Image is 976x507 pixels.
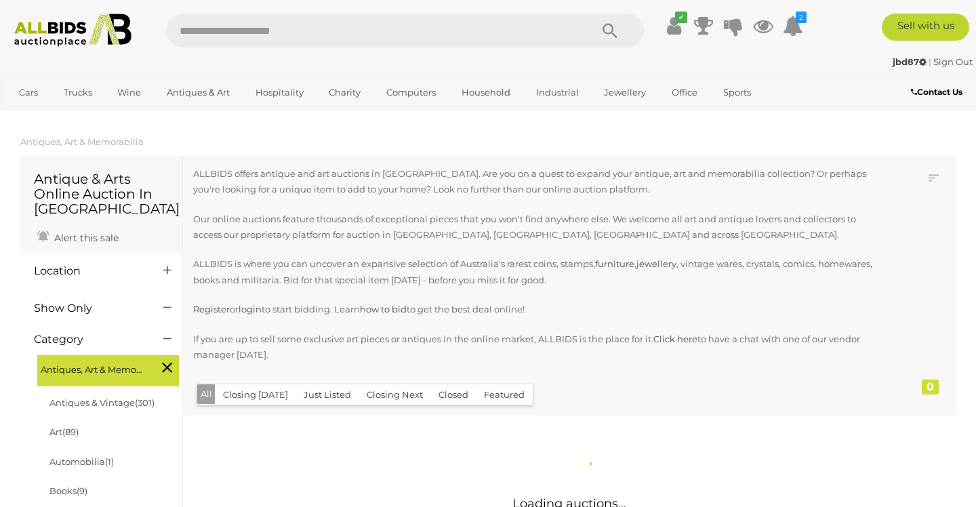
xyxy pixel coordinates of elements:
[576,14,644,47] button: Search
[49,485,87,496] a: Books(9)
[49,456,114,467] a: Automobilia(1)
[911,85,966,100] a: Contact Us
[51,232,119,244] span: Alert this sale
[215,384,296,405] button: Closing [DATE]
[239,304,262,315] a: login
[108,81,150,104] a: Wine
[7,14,139,47] img: Allbids.com.au
[62,426,79,437] span: (89)
[34,302,143,315] h4: Show Only
[430,384,476,405] button: Closed
[929,56,931,67] span: |
[34,333,143,346] h4: Category
[893,56,929,67] a: jbd87
[595,81,655,104] a: Jewellery
[105,456,114,467] span: (1)
[10,81,47,104] a: Cars
[135,397,155,408] span: (301)
[77,485,87,496] span: (9)
[476,384,533,405] button: Featured
[34,171,169,216] h1: Antique & Arts Online Auction In [GEOGRAPHIC_DATA]
[158,81,239,104] a: Antiques & Art
[193,166,873,198] p: ALLBIDS offers antique and art auctions in [GEOGRAPHIC_DATA]. Are you on a quest to expand your a...
[320,81,369,104] a: Charity
[714,81,760,104] a: Sports
[10,104,124,126] a: [GEOGRAPHIC_DATA]
[49,426,79,437] a: Art(89)
[20,136,144,147] a: Antiques, Art & Memorabilia
[359,384,431,405] button: Closing Next
[49,397,155,408] a: Antiques & Vintage(301)
[922,380,939,394] div: 0
[55,81,101,104] a: Trucks
[453,81,519,104] a: Household
[34,265,143,277] h4: Location
[41,359,142,378] span: Antiques, Art & Memorabilia
[193,211,873,243] p: Our online auctions feature thousands of exceptional pieces that you won't find anywhere else. We...
[296,384,359,405] button: Just Listed
[193,302,873,317] p: or to start bidding. Learn to get the best deal online!
[636,258,676,269] a: jewellery
[360,304,407,315] a: how to bid
[664,14,684,38] a: ✔
[527,81,588,104] a: Industrial
[193,331,873,363] p: If you are up to sell some exclusive art pieces or antiques in the online market, ALLBIDS is the ...
[378,81,445,104] a: Computers
[653,333,697,344] a: Click here
[595,258,634,269] a: furniture
[911,87,962,97] b: Contact Us
[783,14,803,38] a: 2
[933,56,973,67] a: Sign Out
[247,81,312,104] a: Hospitality
[675,12,687,23] i: ✔
[893,56,927,67] strong: jbd87
[193,256,873,288] p: ALLBIDS is where you can uncover an expansive selection of Australia's rarest coins, stamps, , , ...
[663,81,706,104] a: Office
[197,384,216,404] button: All
[882,14,969,41] a: Sell with us
[193,304,230,315] a: Register
[34,226,122,247] a: Alert this sale
[796,12,807,23] i: 2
